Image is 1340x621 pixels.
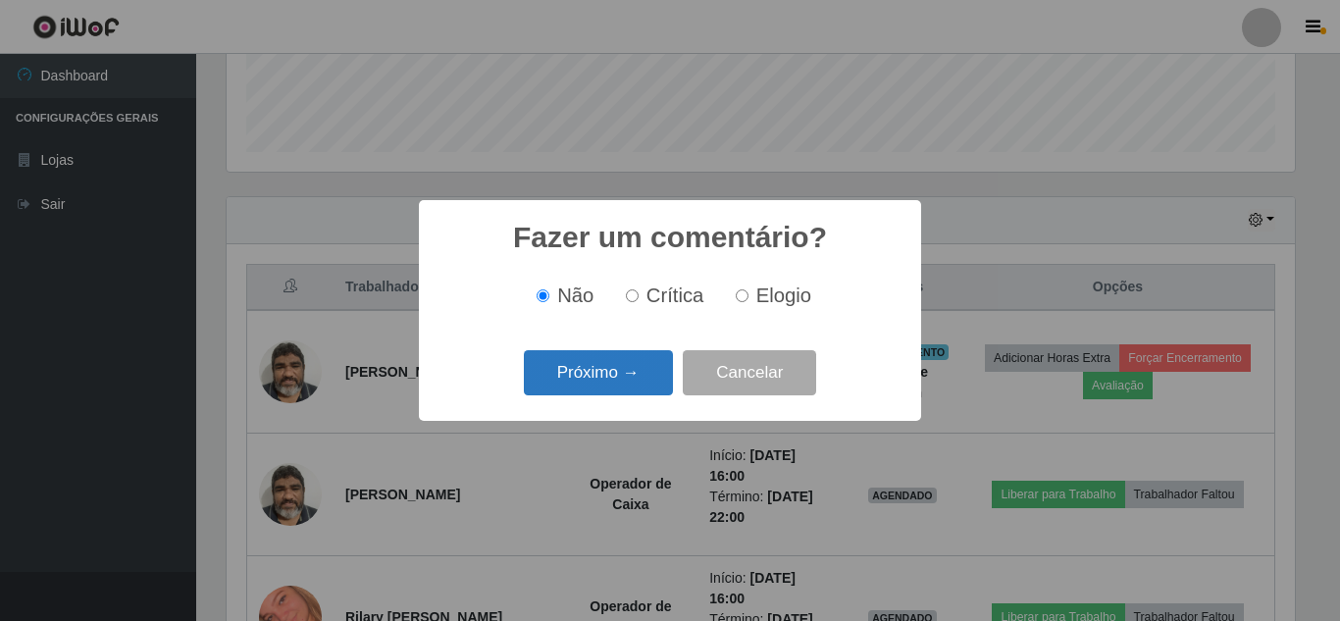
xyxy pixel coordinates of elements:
span: Crítica [646,285,704,306]
button: Cancelar [683,350,816,396]
input: Elogio [736,289,748,302]
input: Não [537,289,549,302]
span: Não [557,285,593,306]
input: Crítica [626,289,639,302]
span: Elogio [756,285,811,306]
button: Próximo → [524,350,673,396]
h2: Fazer um comentário? [513,220,827,255]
